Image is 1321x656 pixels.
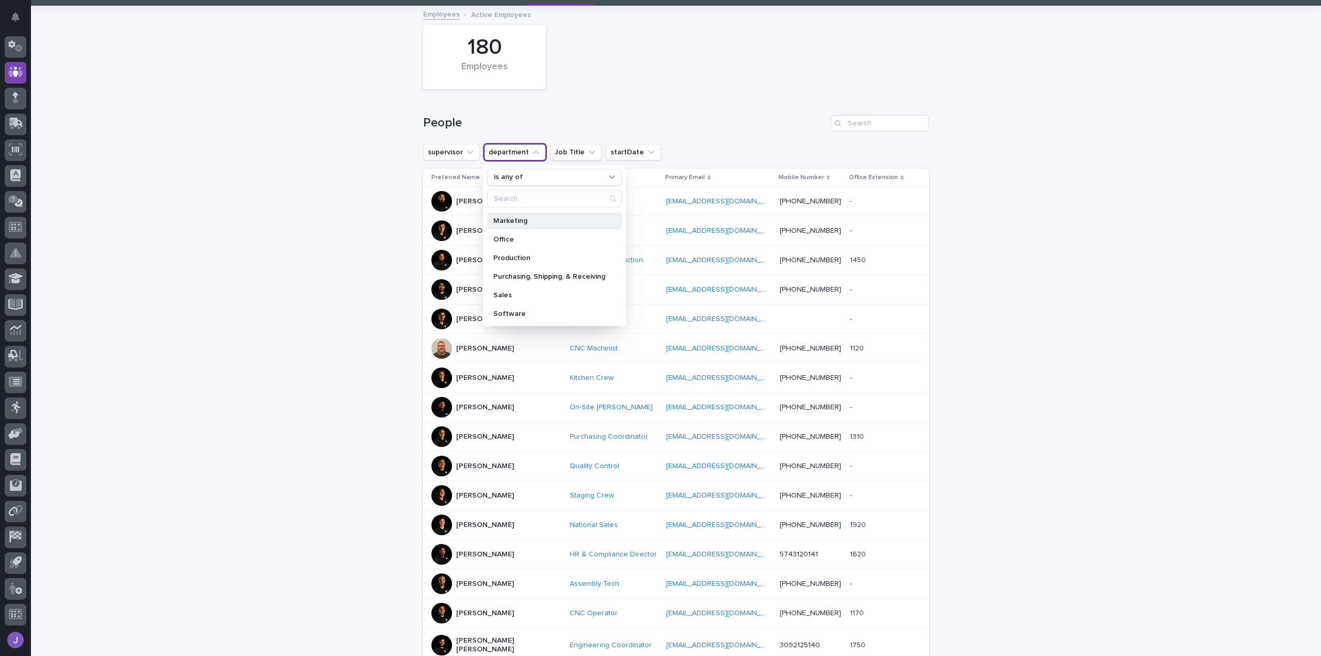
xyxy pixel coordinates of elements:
[779,172,824,183] p: Mobile Number
[456,580,514,588] p: [PERSON_NAME]
[493,254,605,261] p: Production
[423,452,929,481] tr: [PERSON_NAME]Quality Control [EMAIL_ADDRESS][DOMAIN_NAME] [PHONE_NUMBER]--
[456,285,514,294] p: [PERSON_NAME]
[423,246,929,275] tr: [PERSON_NAME]Director of Production [EMAIL_ADDRESS][DOMAIN_NAME] [PHONE_NUMBER]14501450
[570,374,614,382] a: Kitchen Crew
[570,403,653,412] a: On-Site [PERSON_NAME]
[423,8,460,20] a: Employees
[850,489,854,500] p: -
[780,257,841,264] a: [PHONE_NUMBER]
[780,610,841,617] a: [PHONE_NUMBER]
[493,273,605,280] p: Purchasing, Shipping, & Receiving
[850,548,868,559] p: 1620
[849,172,898,183] p: Office Extension
[570,609,618,618] a: CNC Operator
[488,190,621,206] input: Search
[850,607,866,618] p: 1170
[666,610,783,617] a: [EMAIL_ADDRESS][DOMAIN_NAME]
[666,642,783,649] a: [EMAIL_ADDRESS][DOMAIN_NAME]
[666,257,783,264] a: [EMAIL_ADDRESS][DOMAIN_NAME]
[780,286,841,293] a: [PHONE_NUMBER]
[780,227,841,234] a: [PHONE_NUMBER]
[850,430,866,441] p: 1310
[666,521,783,529] a: [EMAIL_ADDRESS][DOMAIN_NAME]
[484,144,546,161] button: department
[780,433,841,440] a: [PHONE_NUMBER]
[780,492,841,499] a: [PHONE_NUMBER]
[423,144,480,161] button: supervisor
[423,305,929,334] tr: [PERSON_NAME]Service Tech [EMAIL_ADDRESS][DOMAIN_NAME] --
[570,462,619,471] a: Quality Control
[780,404,841,411] a: [PHONE_NUMBER]
[493,235,605,243] p: Office
[493,291,605,298] p: Sales
[666,404,783,411] a: [EMAIL_ADDRESS][DOMAIN_NAME]
[850,372,854,382] p: -
[666,580,783,587] a: [EMAIL_ADDRESS][DOMAIN_NAME]
[456,491,514,500] p: [PERSON_NAME]
[666,345,783,352] a: [EMAIL_ADDRESS][DOMAIN_NAME]
[456,550,514,559] p: [PERSON_NAME]
[423,116,827,131] h1: People
[456,609,514,618] p: [PERSON_NAME]
[456,344,514,353] p: [PERSON_NAME]
[456,374,514,382] p: [PERSON_NAME]
[471,8,531,20] p: Active Employees
[666,551,783,558] a: [EMAIL_ADDRESS][DOMAIN_NAME]
[423,540,929,569] tr: [PERSON_NAME]HR & Compliance Director [EMAIL_ADDRESS][DOMAIN_NAME] 574312014116201620
[850,195,854,206] p: -
[493,217,605,224] p: Marketing
[494,173,523,182] p: is any of
[441,61,528,83] div: Employees
[570,433,648,441] a: Purchasing Coordinator
[666,462,783,470] a: [EMAIL_ADDRESS][DOMAIN_NAME]
[850,225,854,235] p: -
[423,422,929,452] tr: [PERSON_NAME]Purchasing Coordinator [EMAIL_ADDRESS][DOMAIN_NAME] [PHONE_NUMBER]13101310
[456,636,559,654] p: [PERSON_NAME] [PERSON_NAME]
[423,216,929,246] tr: [PERSON_NAME]On-Site Crew [EMAIL_ADDRESS][DOMAIN_NAME] [PHONE_NUMBER]--
[780,462,841,470] a: [PHONE_NUMBER]
[570,641,652,650] a: Engineering Coordinator
[850,342,866,353] p: 1120
[780,198,841,205] a: [PHONE_NUMBER]
[13,12,26,29] div: Notifications
[666,492,783,499] a: [EMAIL_ADDRESS][DOMAIN_NAME]
[423,510,929,540] tr: [PERSON_NAME]National Sales [EMAIL_ADDRESS][DOMAIN_NAME] [PHONE_NUMBER]19201920
[666,227,783,234] a: [EMAIL_ADDRESS][DOMAIN_NAME]
[780,374,841,381] a: [PHONE_NUMBER]
[850,460,854,471] p: -
[456,256,514,265] p: [PERSON_NAME]
[780,642,820,649] a: 3092125140
[850,283,854,294] p: -
[5,629,26,651] button: users-avatar
[456,521,514,530] p: [PERSON_NAME]
[570,491,614,500] a: Staging Crew
[666,198,783,205] a: [EMAIL_ADDRESS][DOMAIN_NAME]
[456,433,514,441] p: [PERSON_NAME]
[850,254,868,265] p: 1450
[423,393,929,422] tr: [PERSON_NAME]On-Site [PERSON_NAME] [EMAIL_ADDRESS][DOMAIN_NAME] [PHONE_NUMBER]--
[665,172,705,183] p: Primary Email
[570,550,657,559] a: HR & Compliance Director
[456,403,514,412] p: [PERSON_NAME]
[850,313,854,324] p: -
[423,334,929,363] tr: [PERSON_NAME]CNC Machinist [EMAIL_ADDRESS][DOMAIN_NAME] [PHONE_NUMBER]11201120
[666,433,783,440] a: [EMAIL_ADDRESS][DOMAIN_NAME]
[666,374,783,381] a: [EMAIL_ADDRESS][DOMAIN_NAME]
[423,569,929,599] tr: [PERSON_NAME]Assembly Tech [EMAIL_ADDRESS][DOMAIN_NAME] [PHONE_NUMBER]--
[456,315,514,324] p: [PERSON_NAME]
[666,286,783,293] a: [EMAIL_ADDRESS][DOMAIN_NAME]
[780,580,841,587] a: [PHONE_NUMBER]
[487,189,622,207] div: Search
[441,35,528,60] div: 180
[456,227,514,235] p: [PERSON_NAME]
[831,115,929,132] div: Search
[456,462,514,471] p: [PERSON_NAME]
[850,639,867,650] p: 1750
[5,6,26,28] button: Notifications
[493,310,605,317] p: Software
[423,481,929,510] tr: [PERSON_NAME]Staging Crew [EMAIL_ADDRESS][DOMAIN_NAME] [PHONE_NUMBER]--
[606,144,661,161] button: startDate
[780,521,841,529] a: [PHONE_NUMBER]
[570,580,619,588] a: Assembly Tech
